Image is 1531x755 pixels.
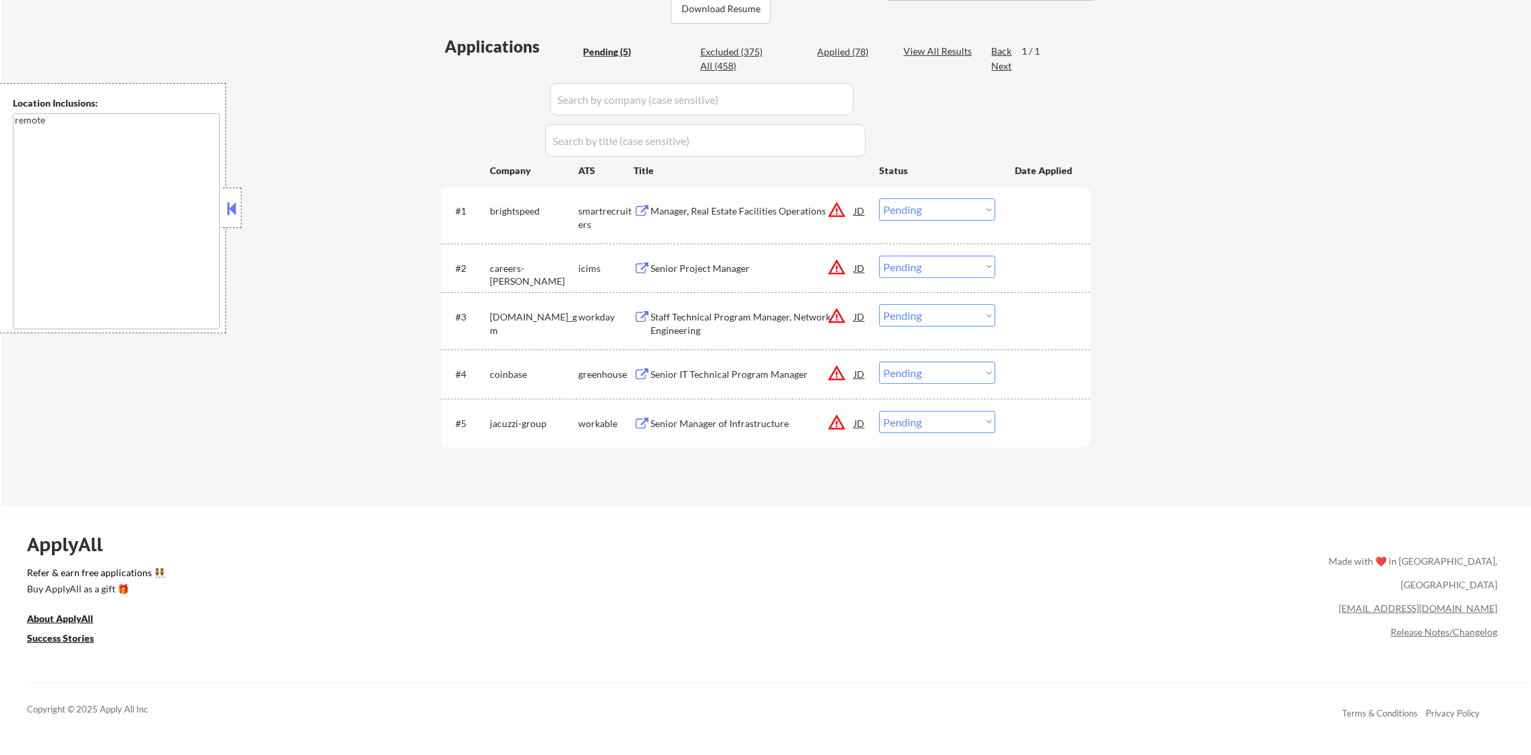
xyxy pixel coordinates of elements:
[27,533,118,556] div: ApplyAll
[827,200,846,219] button: warning_amber
[634,164,866,177] div: Title
[827,258,846,277] button: warning_amber
[13,96,221,110] div: Location Inclusions:
[578,164,634,177] div: ATS
[490,164,578,177] div: Company
[583,45,650,59] div: Pending (5)
[827,306,846,325] button: warning_amber
[853,256,866,280] div: JD
[817,45,885,59] div: Applied (78)
[578,262,634,275] div: icims
[853,411,866,435] div: JD
[27,632,94,644] u: Success Stories
[903,45,976,58] div: View All Results
[879,158,995,182] div: Status
[1391,626,1497,638] a: Release Notes/Changelog
[650,262,854,275] div: Senior Project Manager
[1426,708,1480,719] a: Privacy Policy
[1342,708,1418,719] a: Terms & Conditions
[991,59,1013,73] div: Next
[550,83,854,115] input: Search by company (case sensitive)
[650,310,854,337] div: Staff Technical Program Manager, Network Engineering
[490,262,578,288] div: careers-[PERSON_NAME]
[650,417,854,430] div: Senior Manager of Infrastructure
[445,38,578,55] div: Applications
[650,204,854,218] div: Manager, Real Estate Facilities Operations
[455,262,479,275] div: #2
[455,368,479,381] div: #4
[1323,549,1497,596] div: Made with ❤️ in [GEOGRAPHIC_DATA], [GEOGRAPHIC_DATA]
[27,632,112,648] a: Success Stories
[27,568,1047,582] a: Refer & earn free applications 👯‍♀️
[27,582,162,599] a: Buy ApplyAll as a gift 🎁
[650,368,854,381] div: Senior IT Technical Program Manager
[853,304,866,329] div: JD
[827,364,846,383] button: warning_amber
[545,124,866,157] input: Search by title (case sensitive)
[490,368,578,381] div: coinbase
[578,368,634,381] div: greenhouse
[455,310,479,324] div: #3
[578,310,634,324] div: workday
[455,417,479,430] div: #5
[1339,603,1497,614] a: [EMAIL_ADDRESS][DOMAIN_NAME]
[827,413,846,432] button: warning_amber
[578,204,634,231] div: smartrecruiters
[490,417,578,430] div: jacuzzi-group
[490,310,578,337] div: [DOMAIN_NAME]_gm
[27,612,112,629] a: About ApplyAll
[27,613,93,624] u: About ApplyAll
[455,204,479,218] div: #1
[853,198,866,223] div: JD
[700,59,768,73] div: All (458)
[1022,45,1053,58] div: 1 / 1
[700,45,768,59] div: Excluded (375)
[490,204,578,218] div: brightspeed
[578,417,634,430] div: workable
[27,584,162,594] div: Buy ApplyAll as a gift 🎁
[853,362,866,386] div: JD
[1015,164,1074,177] div: Date Applied
[991,45,1013,58] div: Back
[27,703,182,717] div: Copyright © 2025 Apply All Inc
